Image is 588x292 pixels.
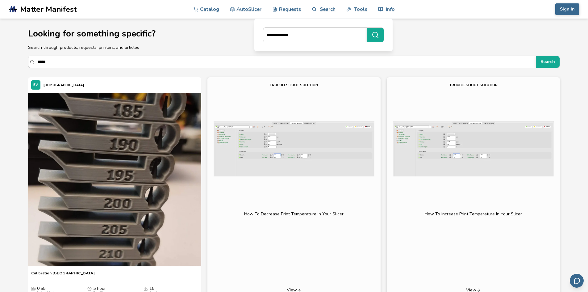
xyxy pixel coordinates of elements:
button: Sign In [555,3,579,15]
p: troubleshoot solution [270,82,318,88]
p: Search through products, requests, printers, and articles [28,44,560,51]
p: how to increase print temperature in your slicer [425,211,522,217]
span: EV [33,83,38,87]
span: Matter Manifest [20,5,77,14]
span: Average Print Time [87,286,92,291]
button: Search [536,56,560,68]
span: Downloads [144,286,148,291]
button: Send feedback via email [570,274,584,288]
input: Search [37,56,533,67]
p: how to decrease print temperature in your slicer [244,211,344,217]
span: Average Cost [31,286,35,291]
p: troubleshoot solution [449,82,498,88]
p: [DEMOGRAPHIC_DATA] [44,82,84,88]
a: Calibration [GEOGRAPHIC_DATA] [31,271,95,280]
h1: Looking for something specific? [28,29,560,39]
